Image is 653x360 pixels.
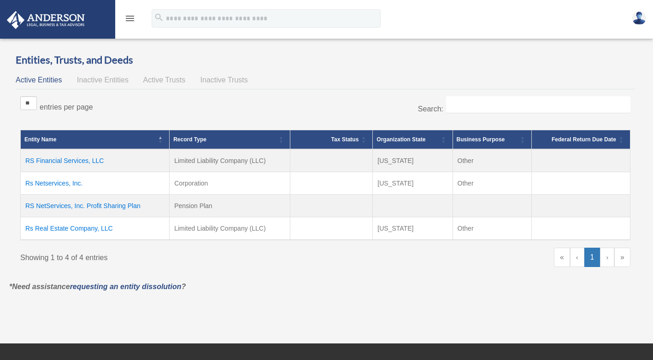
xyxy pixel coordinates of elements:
a: requesting an entity dissolution [70,283,182,290]
span: Active Trusts [143,76,186,84]
i: menu [124,13,135,24]
em: *Need assistance ? [9,283,186,290]
a: First [554,248,570,267]
td: Other [453,149,532,172]
td: Limited Liability Company (LLC) [170,217,290,240]
th: Business Purpose: Activate to sort [453,130,532,150]
td: [US_STATE] [373,172,453,195]
td: Rs Real Estate Company, LLC [21,217,170,240]
span: Federal Return Due Date [552,136,616,143]
td: [US_STATE] [373,217,453,240]
td: Rs Netservices, Inc. [21,172,170,195]
th: Entity Name: Activate to invert sorting [21,130,170,150]
td: [US_STATE] [373,149,453,172]
th: Federal Return Due Date: Activate to sort [532,130,630,150]
span: Inactive Entities [77,76,129,84]
span: Active Entities [16,76,62,84]
td: Other [453,172,532,195]
td: Other [453,217,532,240]
span: Record Type [173,136,206,143]
span: Entity Name [24,136,56,143]
a: Last [614,248,630,267]
label: entries per page [40,103,93,111]
th: Record Type: Activate to sort [170,130,290,150]
div: Showing 1 to 4 of 4 entries [20,248,318,264]
i: search [154,12,164,23]
td: Corporation [170,172,290,195]
span: Business Purpose [457,136,505,143]
a: Next [600,248,614,267]
a: Previous [570,248,584,267]
img: User Pic [632,12,646,25]
a: 1 [584,248,600,267]
label: Search: [418,105,443,113]
th: Organization State: Activate to sort [373,130,453,150]
span: Inactive Trusts [200,76,248,84]
th: Tax Status: Activate to sort [290,130,373,150]
td: RS Financial Services, LLC [21,149,170,172]
img: Anderson Advisors Platinum Portal [4,11,88,29]
td: Pension Plan [170,195,290,217]
h3: Entities, Trusts, and Deeds [16,53,635,67]
span: Organization State [377,136,425,143]
a: menu [124,16,135,24]
td: RS NetServices, Inc. Profit Sharing Plan [21,195,170,217]
td: Limited Liability Company (LLC) [170,149,290,172]
span: Tax Status [331,136,359,143]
